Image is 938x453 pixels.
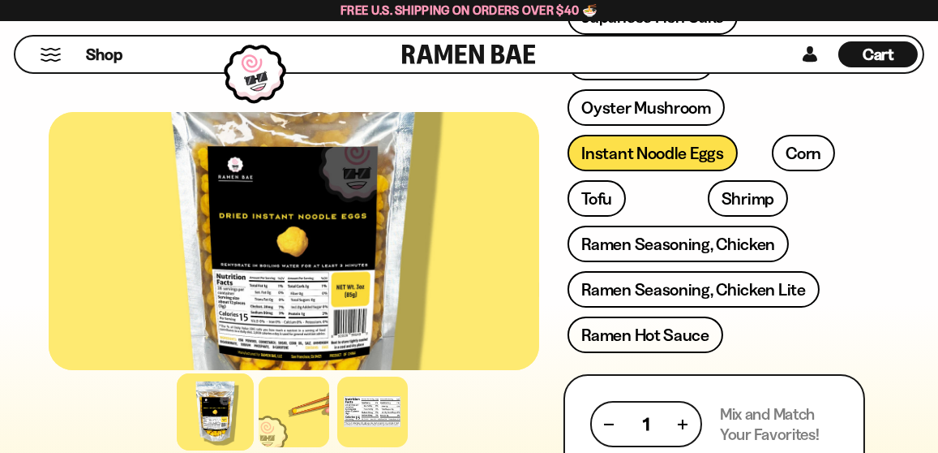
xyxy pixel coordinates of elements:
[643,414,649,434] span: 1
[568,226,789,262] a: Ramen Seasoning, Chicken
[86,41,122,67] a: Shop
[86,44,122,66] span: Shop
[341,2,597,18] span: Free U.S. Shipping on Orders over $40 🍜
[838,37,918,72] div: Cart
[568,317,723,353] a: Ramen Hot Sauce
[720,404,838,445] p: Mix and Match Your Favorites!
[708,180,788,217] a: Shrimp
[772,135,835,171] a: Corn
[568,271,819,308] a: Ramen Seasoning, Chicken Lite
[568,180,626,217] a: Tofu
[863,45,894,64] span: Cart
[568,89,725,126] a: Oyster Mushroom
[40,48,62,62] button: Mobile Menu Trigger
